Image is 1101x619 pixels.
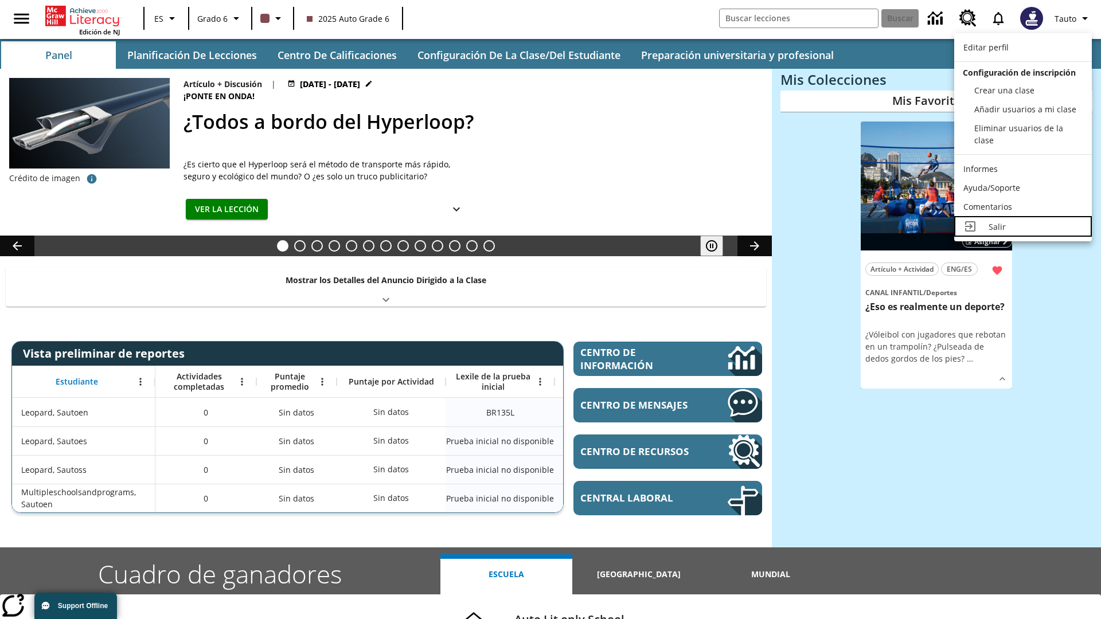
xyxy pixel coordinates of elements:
[974,104,1076,115] span: Añadir usuarios a mi clase
[963,67,1076,78] span: Configuración de inscripción
[963,163,998,174] span: Informes
[974,85,1034,96] span: Crear una clase
[963,42,1009,53] span: Editar perfil
[963,201,1012,212] span: Comentarios
[963,182,1020,193] span: Ayuda/Soporte
[989,221,1006,232] span: Salir
[974,123,1063,146] span: Eliminar usuarios de la clase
